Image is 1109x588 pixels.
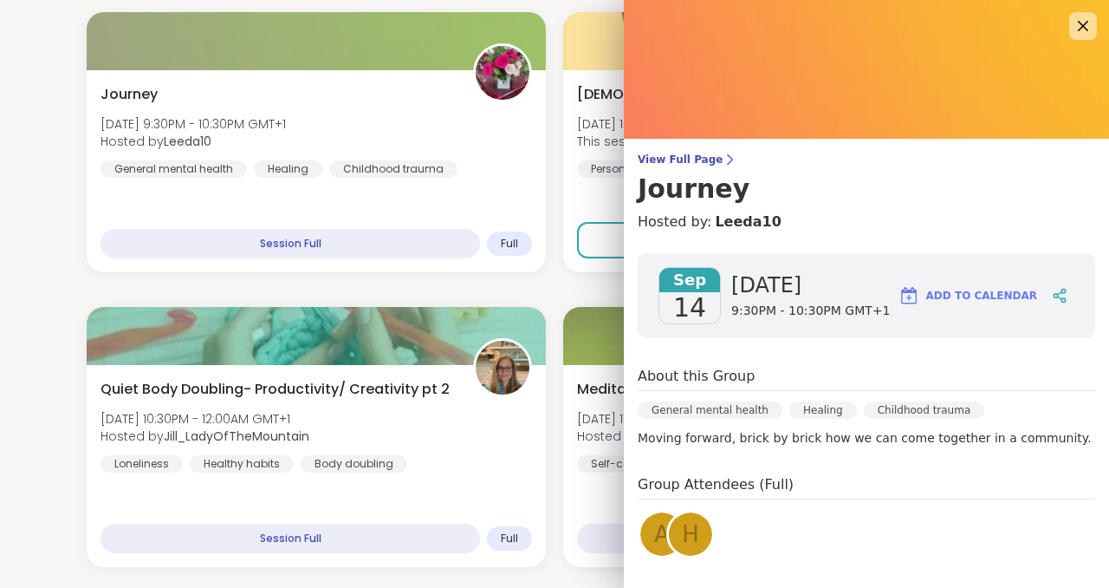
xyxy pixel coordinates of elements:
h4: Group Attendees (Full) [638,474,1095,500]
a: h [666,510,715,559]
span: Hosted by [101,133,286,150]
span: A [654,518,670,552]
img: Leeda10 [476,46,529,100]
img: ShareWell Logomark [898,285,919,306]
div: Session Full [577,524,957,553]
b: Leeda10 [164,133,211,150]
span: [DATE] 10:00PM - 11:00PM GMT+1 [577,115,763,133]
div: Childhood trauma [329,160,457,178]
div: Session Full [101,229,480,258]
div: General mental health [101,160,247,178]
span: Journey [101,84,158,105]
span: Hosted by [101,428,309,445]
button: Sign Up [577,222,913,258]
h3: Journey [638,173,1095,205]
div: Loneliness [101,455,183,473]
div: Session Full [101,524,480,553]
p: Moving forward, brick by brick how we can come together in a community. [638,429,1095,447]
h4: Hosted by: [638,212,1095,232]
span: View Full Page [638,153,1095,167]
span: Sep [659,268,720,292]
div: Healing [789,402,857,419]
span: [DATE] 9:30PM - 10:30PM GMT+1 [101,115,286,133]
img: Jill_LadyOfTheMountain [476,341,529,395]
div: Body doubling [301,455,407,473]
div: Personal development [577,160,723,178]
h4: About this Group [638,366,755,387]
div: General mental health [638,402,782,419]
div: Healthy habits [190,455,294,473]
span: Full [501,532,518,546]
button: Add to Calendar [891,275,1045,317]
span: 14 [673,292,706,323]
span: Full [501,237,518,251]
span: [DATE] [731,271,890,299]
div: Childhood trauma [864,402,985,419]
span: Meditation: Down Regulating Our Nervous System [577,379,925,400]
span: Add to Calendar [926,288,1037,304]
a: A [638,510,686,559]
span: 9:30PM - 10:30PM GMT+1 [731,303,890,320]
a: Leeda10 [715,212,781,232]
span: [DEMOGRAPHIC_DATA] Support Group [577,84,849,105]
a: View Full PageJourney [638,153,1095,205]
div: Healing [254,160,322,178]
span: Hosted by [577,428,763,445]
span: [DATE] 10:30PM - 12:00AM GMT+1 [101,410,309,428]
div: Self-care [577,455,654,473]
b: Jill_LadyOfTheMountain [164,428,309,445]
span: This session is Group-hosted [577,133,763,150]
span: [DATE] 11:00PM - 12:00AM GMT+1 [577,410,763,428]
span: h [682,518,699,552]
span: Quiet Body Doubling- Productivity/ Creativity pt 2 [101,379,450,400]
